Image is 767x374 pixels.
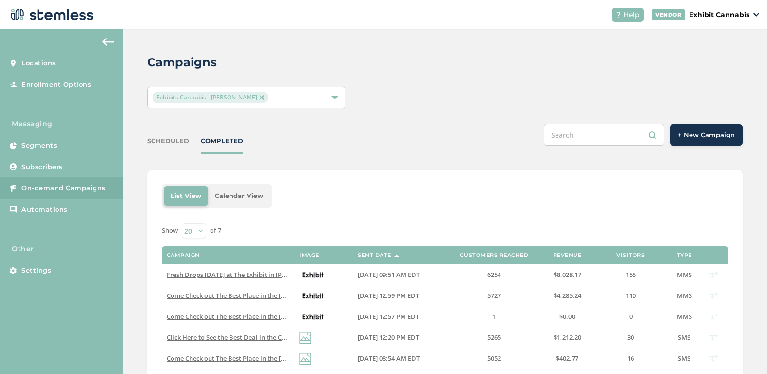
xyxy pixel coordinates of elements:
[299,290,326,302] img: vowvpIqmWEVwMNX3MZRhoSPVDZheGMEBHFQW6.jpg
[670,124,743,146] button: + New Campaign
[299,252,319,258] label: Image
[21,141,57,151] span: Segments
[21,266,51,276] span: Settings
[21,59,56,68] span: Locations
[616,252,645,258] label: Visitors
[164,186,208,206] li: List View
[394,255,399,257] img: icon-sort-1e1d7615.svg
[596,354,665,363] label: 16
[299,311,326,323] img: vowvpIqmWEVwMNX3MZRhoSPVDZheGMEBHFQW6.jpg
[556,354,578,363] span: $402.77
[8,5,94,24] img: logo-dark-0685b13c.svg
[678,333,690,342] span: SMS
[596,313,665,321] label: 0
[677,270,692,279] span: MMS
[493,312,496,321] span: 1
[548,354,587,363] label: $402.77
[208,186,270,206] li: Calendar View
[674,334,694,342] label: SMS
[487,270,501,279] span: 6254
[596,334,665,342] label: 30
[358,334,441,342] label: 06/26/2025 12:20 PM EDT
[554,291,581,300] span: $4,285.24
[677,291,692,300] span: MMS
[553,252,582,258] label: Revenue
[201,137,243,146] div: COMPLETED
[167,271,289,279] label: Fresh Drops Today at The Exhibit in Burton! Click this Link to Check them out Reply END to cancel
[167,291,546,300] span: Come Check out The Best Place in the [GEOGRAPHIC_DATA] Area! Click here to See how to get our Fre...
[167,252,200,258] label: Campaign
[21,205,68,215] span: Automations
[153,92,268,103] span: Exhibits Cannabis - [PERSON_NAME]
[450,271,538,279] label: 6254
[358,252,391,258] label: Sent Date
[299,353,311,365] img: icon-img-d887fa0c.svg
[677,312,692,321] span: MMS
[678,130,735,140] span: + New Campaign
[678,354,690,363] span: SMS
[167,312,546,321] span: Come Check out The Best Place in the [GEOGRAPHIC_DATA] Area! Click here to See how to get our Fre...
[147,137,189,146] div: SCHEDULED
[358,291,419,300] span: [DATE] 12:59 PM EDT
[626,270,636,279] span: 155
[358,292,441,300] label: 07/16/2025 12:59 PM EDT
[674,354,694,363] label: SMS
[596,292,665,300] label: 110
[450,313,538,321] label: 1
[753,13,759,17] img: icon_down-arrow-small-66adaf34.svg
[167,313,289,321] label: Come Check out The Best Place in the Flint Area! Click here to See how to get our Freebies. Reply...
[487,354,501,363] span: 5052
[450,292,538,300] label: 5727
[167,334,289,342] label: Click Here to See the Best Deal in the Country! Only at The Exhibit in Burton (The old Bigfoot) R...
[674,292,694,300] label: MMS
[615,12,621,18] img: icon-help-white-03924b79.svg
[167,292,289,300] label: Come Check out The Best Place in the Flint Area! Click here to See how to get our Freebies. Reply...
[629,312,633,321] span: 0
[559,312,575,321] span: $0.00
[167,270,486,279] span: Fresh Drops [DATE] at The Exhibit in [PERSON_NAME]! Click this Link to Check them out Reply END t...
[259,95,264,100] img: icon-close-accent-8a337256.svg
[623,10,640,20] span: Help
[21,162,63,172] span: Subscribers
[358,354,420,363] span: [DATE] 08:54 AM EDT
[548,313,587,321] label: $0.00
[147,54,217,71] h2: Campaigns
[102,38,114,46] img: icon-arrow-back-accent-c549486e.svg
[358,313,441,321] label: 07/16/2025 12:57 PM EDT
[299,269,326,281] img: vowvpIqmWEVwMNX3MZRhoSPVDZheGMEBHFQW6.jpg
[689,10,749,20] p: Exhibit Cannabis
[21,183,106,193] span: On-demand Campaigns
[718,327,767,374] iframe: Chat Widget
[487,333,501,342] span: 5265
[554,270,581,279] span: $8,028.17
[652,9,685,20] div: VENDOR
[544,124,664,146] input: Search
[358,271,441,279] label: 08/08/2025 09:51 AM EDT
[210,226,221,236] label: of 7
[21,80,91,90] span: Enrollment Options
[596,271,665,279] label: 155
[674,271,694,279] label: MMS
[358,333,419,342] span: [DATE] 12:20 PM EDT
[167,333,549,342] span: Click Here to See the Best Deal in the Country! Only at The Exhibit in [GEOGRAPHIC_DATA] (The old...
[627,333,634,342] span: 30
[167,354,548,363] span: Come Check out The Best Place in the [GEOGRAPHIC_DATA] Area! Click here to See how to get our Fre...
[358,312,419,321] span: [DATE] 12:57 PM EDT
[626,291,636,300] span: 110
[548,271,587,279] label: $8,028.17
[548,292,587,300] label: $4,285.24
[548,334,587,342] label: $1,212.20
[674,313,694,321] label: MMS
[460,252,529,258] label: Customers Reached
[627,354,634,363] span: 16
[299,332,311,344] img: icon-img-d887fa0c.svg
[167,354,289,363] label: Come Check out The Best Place in the Flint Area! Click here to See how to get our Freebies. Reply...
[677,252,692,258] label: Type
[487,291,501,300] span: 5727
[450,354,538,363] label: 5052
[358,354,441,363] label: 06/17/2025 08:54 AM EDT
[358,270,420,279] span: [DATE] 09:51 AM EDT
[162,226,178,236] label: Show
[450,334,538,342] label: 5265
